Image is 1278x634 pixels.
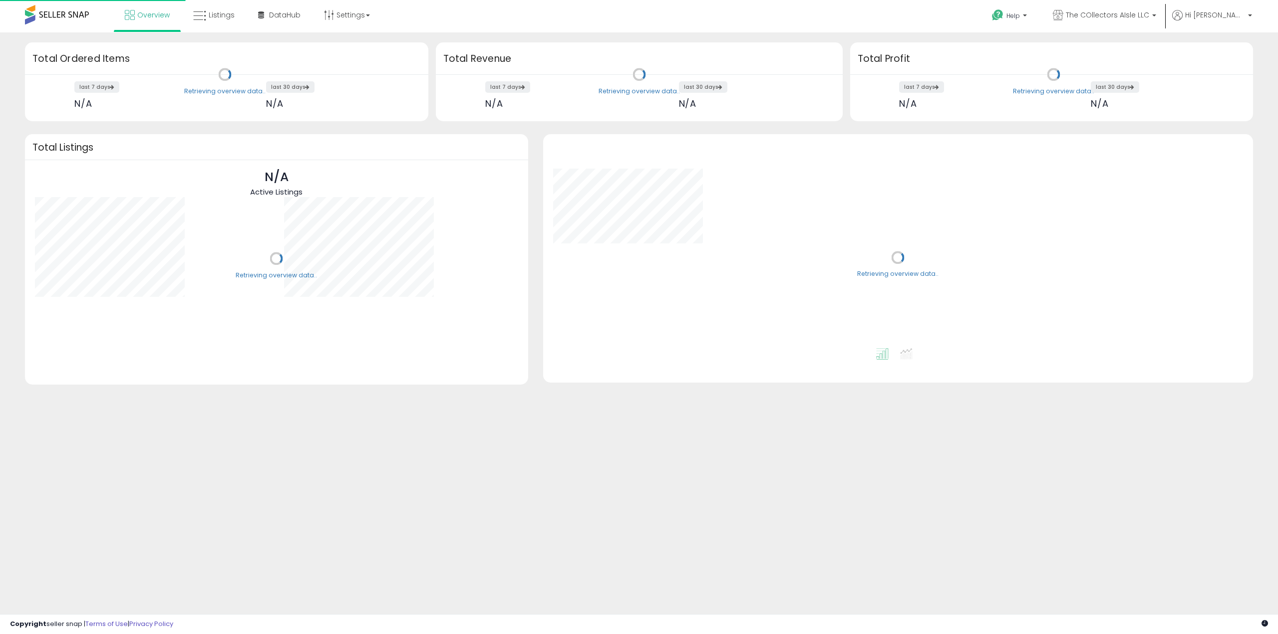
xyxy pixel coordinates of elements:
div: Retrieving overview data.. [184,87,266,96]
span: Help [1006,11,1020,20]
span: Hi [PERSON_NAME] [1185,10,1245,20]
span: DataHub [269,10,301,20]
div: Retrieving overview data.. [236,271,317,280]
span: Overview [137,10,170,20]
div: Retrieving overview data.. [857,270,939,279]
span: The COllectors AIsle LLC [1066,10,1149,20]
a: Help [984,1,1037,32]
div: Retrieving overview data.. [599,87,680,96]
a: Hi [PERSON_NAME] [1172,10,1252,32]
div: Retrieving overview data.. [1013,87,1094,96]
i: Get Help [991,9,1004,21]
span: Listings [209,10,235,20]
